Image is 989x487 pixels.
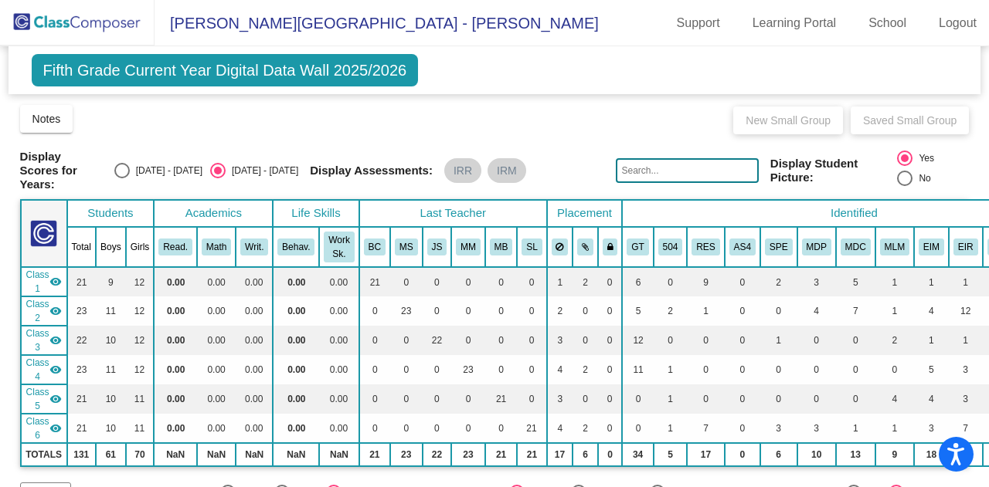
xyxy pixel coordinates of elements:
[21,384,67,414] td: Micheal Barron - 5 Green
[760,355,797,384] td: 0
[797,296,836,326] td: 4
[32,113,61,125] span: Notes
[236,296,273,326] td: 0.00
[451,355,485,384] td: 23
[914,326,949,355] td: 1
[451,443,485,466] td: 23
[364,238,386,255] button: BC
[359,414,390,443] td: 0
[26,356,49,384] span: Class 4
[359,355,390,384] td: 0
[273,384,319,414] td: 0.00
[423,355,452,384] td: 0
[913,151,934,165] div: Yes
[687,414,724,443] td: 7
[547,414,573,443] td: 4
[949,227,983,267] th: EIP Reading
[273,200,359,227] th: Life Skills
[598,384,623,414] td: 0
[725,355,760,384] td: 0
[236,326,273,355] td: 0.00
[273,414,319,443] td: 0.00
[319,326,359,355] td: 0.00
[126,414,155,443] td: 11
[627,238,648,255] button: GT
[687,227,724,267] th: Resource
[96,296,126,326] td: 11
[622,296,653,326] td: 5
[423,267,452,296] td: 0
[126,384,155,414] td: 11
[67,443,96,466] td: 131
[654,384,688,414] td: 1
[485,326,518,355] td: 0
[875,267,914,296] td: 1
[875,227,914,267] th: ML Monitored
[949,326,983,355] td: 1
[21,296,67,326] td: Maryam Shakura - 2 Blue
[517,384,546,414] td: 0
[154,384,197,414] td: 0.00
[96,443,126,466] td: 61
[517,443,546,466] td: 21
[875,443,914,466] td: 9
[21,443,67,466] td: TOTALS
[725,414,760,443] td: 0
[319,384,359,414] td: 0.00
[49,305,62,317] mat-icon: visibility
[67,200,155,227] th: Students
[126,355,155,384] td: 12
[390,443,423,466] td: 23
[451,414,485,443] td: 0
[390,414,423,443] td: 0
[485,227,518,267] th: Micheal Barron
[236,355,273,384] td: 0.00
[622,414,653,443] td: 0
[914,227,949,267] th: EIP Math
[875,326,914,355] td: 2
[875,296,914,326] td: 1
[740,11,849,36] a: Learning Portal
[598,443,623,466] td: 0
[547,267,573,296] td: 1
[573,227,598,267] th: Keep with students
[67,414,96,443] td: 21
[67,267,96,296] td: 21
[154,355,197,384] td: 0.00
[760,296,797,326] td: 0
[154,296,197,326] td: 0.00
[359,296,390,326] td: 0
[836,326,875,355] td: 0
[687,384,724,414] td: 0
[67,326,96,355] td: 22
[20,150,103,191] span: Display Scores for Years:
[359,326,390,355] td: 0
[197,267,236,296] td: 0.00
[654,326,688,355] td: 0
[26,385,49,413] span: Class 5
[423,414,452,443] td: 0
[319,267,359,296] td: 0.00
[654,227,688,267] th: 504 Plan
[547,443,573,466] td: 17
[67,296,96,326] td: 23
[67,384,96,414] td: 21
[319,443,359,466] td: NaN
[725,326,760,355] td: 0
[760,384,797,414] td: 0
[451,326,485,355] td: 0
[96,384,126,414] td: 10
[914,384,949,414] td: 4
[49,364,62,376] mat-icon: visibility
[197,326,236,355] td: 0.00
[21,267,67,296] td: Beth Coakley - 1Blue
[236,414,273,443] td: 0.00
[20,105,73,133] button: Notes
[547,355,573,384] td: 4
[423,296,452,326] td: 0
[485,414,518,443] td: 0
[949,267,983,296] td: 1
[154,326,197,355] td: 0.00
[197,384,236,414] td: 0.00
[423,326,452,355] td: 22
